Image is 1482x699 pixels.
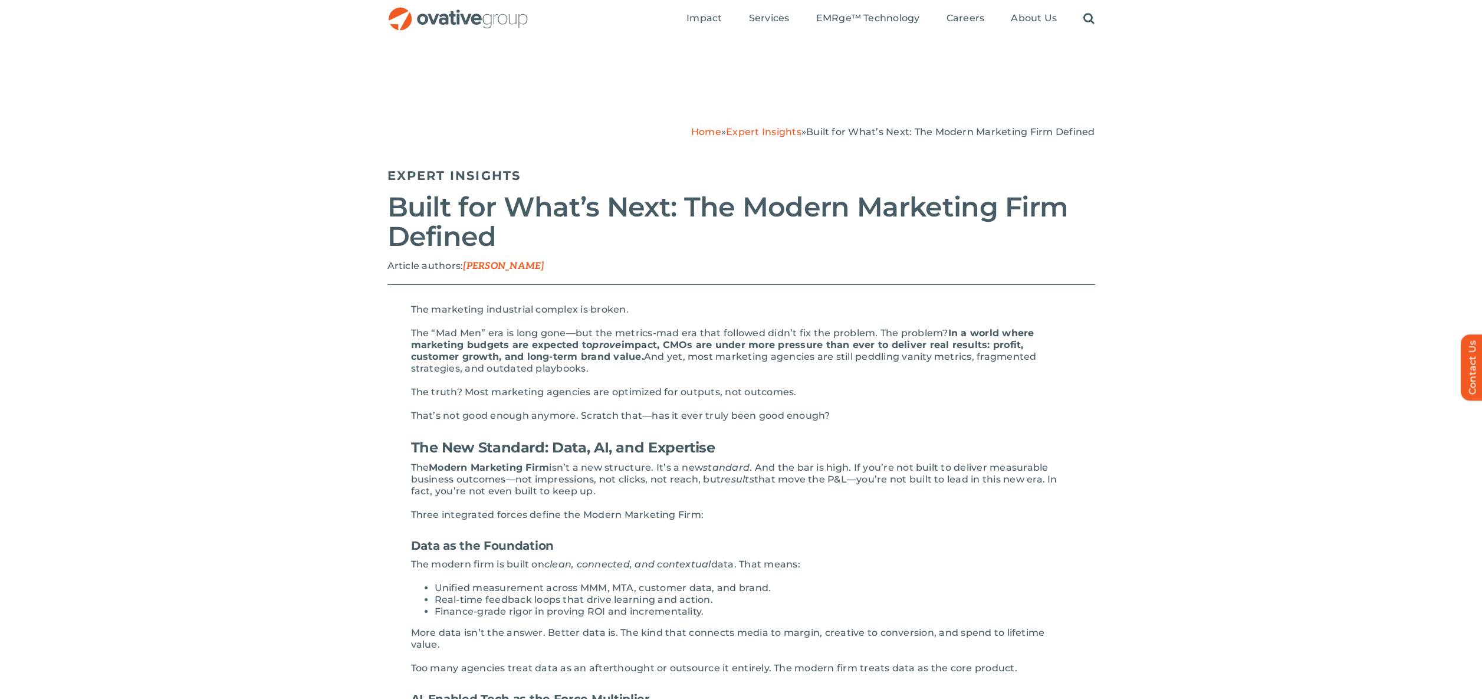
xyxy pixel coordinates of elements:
[691,126,1095,137] span: » »
[411,662,1072,674] p: Too many agencies treat data as an afterthought or outsource it entirely. The modern firm treats ...
[411,462,1072,497] p: The isn’t a new structure. It’s a new . And the bar is high. If you’re not built to deliver measu...
[387,192,1095,251] h2: Built for What’s Next: The Modern Marketing Firm Defined
[411,327,1034,362] strong: In a world where marketing budgets are expected to impact, CMOs are under more pressure than ever...
[1011,12,1057,25] a: About Us
[726,126,801,137] a: Expert Insights
[387,260,1095,273] p: Article authors:
[411,410,1072,422] p: That’s not good enough anymore. Scratch that—has it ever truly been good enough?
[411,386,1072,398] p: The truth? Most marketing agencies are optimized for outputs, not outcomes.
[435,582,1072,594] li: Unified measurement across MMM, MTA, customer data, and brand.
[947,12,985,24] span: Careers
[411,509,1072,521] p: Three integrated forces define the Modern Marketing Firm:
[1011,12,1057,24] span: About Us
[411,304,1072,316] p: The marketing industrial complex is broken.
[947,12,985,25] a: Careers
[387,168,521,183] a: Expert Insights
[703,462,750,473] em: standard
[429,462,549,473] strong: Modern Marketing Firm
[387,6,529,17] a: OG_Full_horizontal_RGB
[411,439,715,456] strong: The New Standard: Data, AI, and Expertise
[411,627,1072,651] p: More data isn’t the answer. Better data is. The kind that connects media to margin, creative to c...
[691,126,721,137] a: Home
[411,559,1072,570] p: The modern firm is built on data. That means:
[435,606,1072,618] li: Finance-grade rigor in proving ROI and incrementality.
[749,12,790,25] a: Services
[411,327,1072,375] p: The “Mad Men” era is long gone—but the metrics-mad era that followed didn’t fix the problem. The ...
[592,339,621,350] em: prove
[686,12,722,25] a: Impact
[806,126,1095,137] span: Built for What’s Next: The Modern Marketing Firm Defined
[816,12,920,25] a: EMRge™ Technology
[749,12,790,24] span: Services
[721,474,754,485] em: results
[686,12,722,24] span: Impact
[544,559,711,570] em: clean, connected, and contextual
[411,539,554,553] strong: Data as the Foundation
[463,261,544,272] span: [PERSON_NAME]
[816,12,920,24] span: EMRge™ Technology
[1083,12,1095,25] a: Search
[435,594,1072,606] li: Real-time feedback loops that drive learning and action.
